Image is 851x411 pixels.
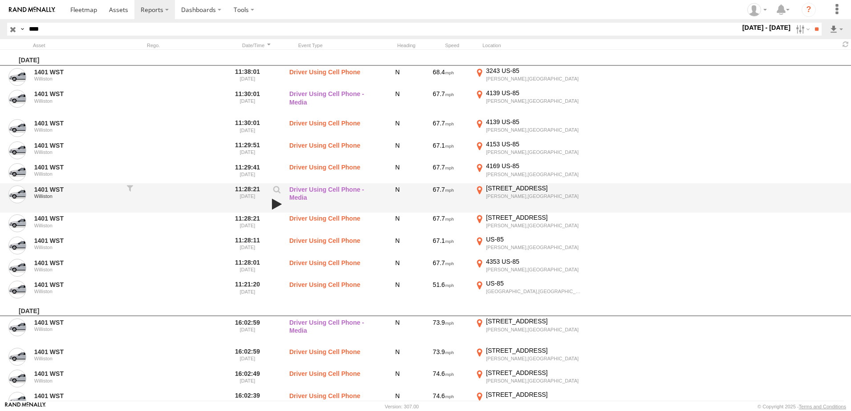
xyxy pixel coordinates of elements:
[231,162,264,182] label: 11:29:41 [DATE]
[741,23,793,32] label: [DATE] - [DATE]
[269,198,284,210] a: View Attached Media (Video)
[34,163,121,171] a: 1401 WST
[382,118,413,138] div: N
[382,279,413,300] div: N
[34,348,121,356] a: 1401 WST
[231,279,264,300] label: 11:21:20 [DATE]
[474,118,585,138] label: Click to View Event Location
[792,23,811,36] label: Search Filter Options
[34,245,121,250] div: Williston
[34,281,121,289] a: 1401 WST
[289,391,378,411] label: Driver Using Cell Phone
[231,118,264,138] label: 11:30:01 [DATE]
[382,89,413,117] div: N
[9,7,55,13] img: rand-logo.svg
[417,214,470,234] div: 67.7
[486,399,584,406] div: [PERSON_NAME],[GEOGRAPHIC_DATA]
[417,67,470,87] div: 68.4
[474,369,585,389] label: Click to View Event Location
[382,162,413,182] div: N
[486,317,584,325] div: [STREET_ADDRESS]
[382,214,413,234] div: N
[799,404,846,409] a: Terms and Conditions
[231,235,264,256] label: 11:28:11 [DATE]
[486,193,584,199] div: [PERSON_NAME],[GEOGRAPHIC_DATA]
[382,67,413,87] div: N
[289,118,378,138] label: Driver Using Cell Phone
[34,289,121,294] div: Williston
[486,288,584,294] div: [GEOGRAPHIC_DATA],[GEOGRAPHIC_DATA]
[486,184,584,192] div: [STREET_ADDRESS]
[289,162,378,182] label: Driver Using Cell Phone
[34,259,121,267] a: 1401 WST
[34,90,121,98] a: 1401 WST
[34,185,121,193] a: 1401 WST
[417,258,470,278] div: 67.7
[474,162,585,182] label: Click to View Event Location
[417,184,470,212] div: 67.7
[486,149,584,155] div: [PERSON_NAME],[GEOGRAPHIC_DATA]
[34,400,121,405] div: Williston
[486,222,584,229] div: [PERSON_NAME],[GEOGRAPHIC_DATA]
[231,317,264,345] label: 16:02:59 [DATE]
[486,326,584,333] div: [PERSON_NAME],[GEOGRAPHIC_DATA]
[486,127,584,133] div: [PERSON_NAME],[GEOGRAPHIC_DATA]
[382,347,413,367] div: N
[474,214,585,234] label: Click to View Event Location
[231,369,264,389] label: 16:02:49 [DATE]
[486,140,584,148] div: 4153 US-85
[474,89,585,117] label: Click to View Event Location
[34,378,121,383] div: Williston
[417,391,470,411] div: 74.6
[289,279,378,300] label: Driver Using Cell Phone
[486,214,584,222] div: [STREET_ADDRESS]
[34,392,121,400] a: 1401 WST
[486,391,584,399] div: [STREET_ADDRESS]
[802,3,816,17] i: ?
[34,98,121,104] div: Williston
[382,369,413,389] div: N
[34,356,121,361] div: Williston
[231,184,264,212] label: 11:28:21 [DATE]
[474,279,585,300] label: Click to View Event Location
[385,404,419,409] div: Version: 307.00
[382,317,413,345] div: N
[34,237,121,245] a: 1401 WST
[289,258,378,278] label: Driver Using Cell Phone
[486,266,584,273] div: [PERSON_NAME],[GEOGRAPHIC_DATA]
[417,369,470,389] div: 74.6
[126,184,134,212] div: Filter to this asset's events
[231,391,264,411] label: 16:02:39 [DATE]
[382,140,413,161] div: N
[289,184,378,212] label: Driver Using Cell Phone - Media
[744,3,770,16] div: Derrick Ball
[289,369,378,389] label: Driver Using Cell Phone
[474,67,585,87] label: Click to View Event Location
[486,258,584,266] div: 4353 US-85
[34,214,121,222] a: 1401 WST
[486,89,584,97] div: 4139 US-85
[34,68,121,76] a: 1401 WST
[474,140,585,161] label: Click to View Event Location
[417,162,470,182] div: 67.7
[474,184,585,212] label: Click to View Event Location
[231,214,264,234] label: 11:28:21 [DATE]
[289,347,378,367] label: Driver Using Cell Phone
[289,140,378,161] label: Driver Using Cell Phone
[474,391,585,411] label: Click to View Event Location
[231,258,264,278] label: 11:28:01 [DATE]
[417,140,470,161] div: 67.1
[231,140,264,161] label: 11:29:51 [DATE]
[417,118,470,138] div: 67.7
[486,162,584,170] div: 4169 US-85
[758,404,846,409] div: © Copyright 2025 -
[34,370,121,378] a: 1401 WST
[382,391,413,411] div: N
[474,317,585,345] label: Click to View Event Location
[486,98,584,104] div: [PERSON_NAME],[GEOGRAPHIC_DATA]
[231,67,264,87] label: 11:38:01 [DATE]
[486,355,584,362] div: [PERSON_NAME],[GEOGRAPHIC_DATA]
[289,67,378,87] label: Driver Using Cell Phone
[474,235,585,256] label: Click to View Event Location
[289,235,378,256] label: Driver Using Cell Phone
